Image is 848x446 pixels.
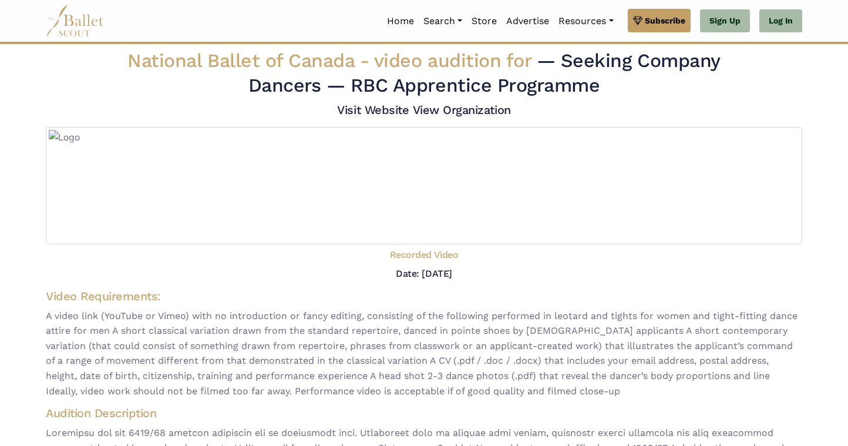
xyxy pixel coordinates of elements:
[645,14,685,27] span: Subscribe
[502,9,554,33] a: Advertise
[382,9,419,33] a: Home
[413,103,511,117] a: View Organization
[46,405,802,421] h4: Audition Description
[337,103,409,117] a: Visit Website
[374,49,531,72] span: video audition for
[327,74,600,96] span: — RBC Apprentice Programme
[467,9,502,33] a: Store
[390,249,458,261] h5: Recorded Video
[46,308,802,399] span: A video link (YouTube or Vimeo) with no introduction or fancy editing, consisting of the followin...
[127,49,536,72] span: National Ballet of Canada -
[419,9,467,33] a: Search
[396,268,452,279] h5: Date: [DATE]
[554,9,618,33] a: Resources
[759,9,802,33] a: Log In
[700,9,750,33] a: Sign Up
[633,14,642,27] img: gem.svg
[46,127,802,244] img: Logo
[46,289,161,303] span: Video Requirements:
[248,49,721,96] span: — Seeking Company Dancers
[628,9,691,32] a: Subscribe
